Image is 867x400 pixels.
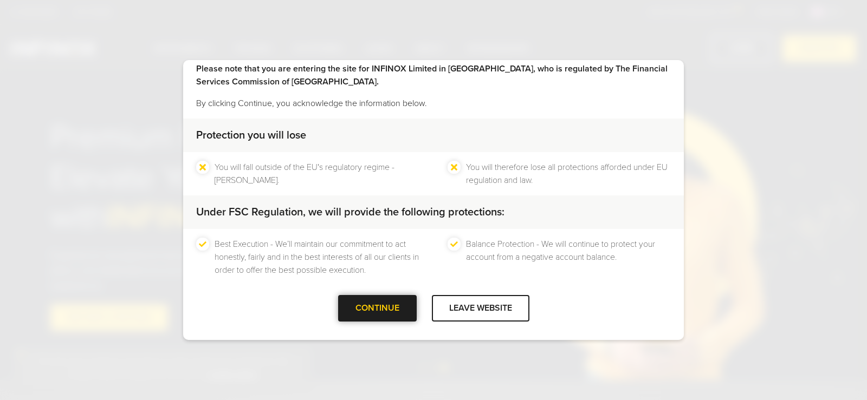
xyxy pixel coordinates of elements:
[196,63,668,87] strong: Please note that you are entering the site for INFINOX Limited in [GEOGRAPHIC_DATA], who is regul...
[432,295,529,322] div: LEAVE WEBSITE
[215,238,419,277] li: Best Execution - We’ll maintain our commitment to act honestly, fairly and in the best interests ...
[196,97,671,110] p: By clicking Continue, you acknowledge the information below.
[196,206,504,219] strong: Under FSC Regulation, we will provide the following protections:
[196,129,306,142] strong: Protection you will lose
[215,161,419,187] li: You will fall outside of the EU's regulatory regime - [PERSON_NAME].
[338,295,417,322] div: CONTINUE
[466,238,671,277] li: Balance Protection - We will continue to protect your account from a negative account balance.
[466,161,671,187] li: You will therefore lose all protections afforded under EU regulation and law.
